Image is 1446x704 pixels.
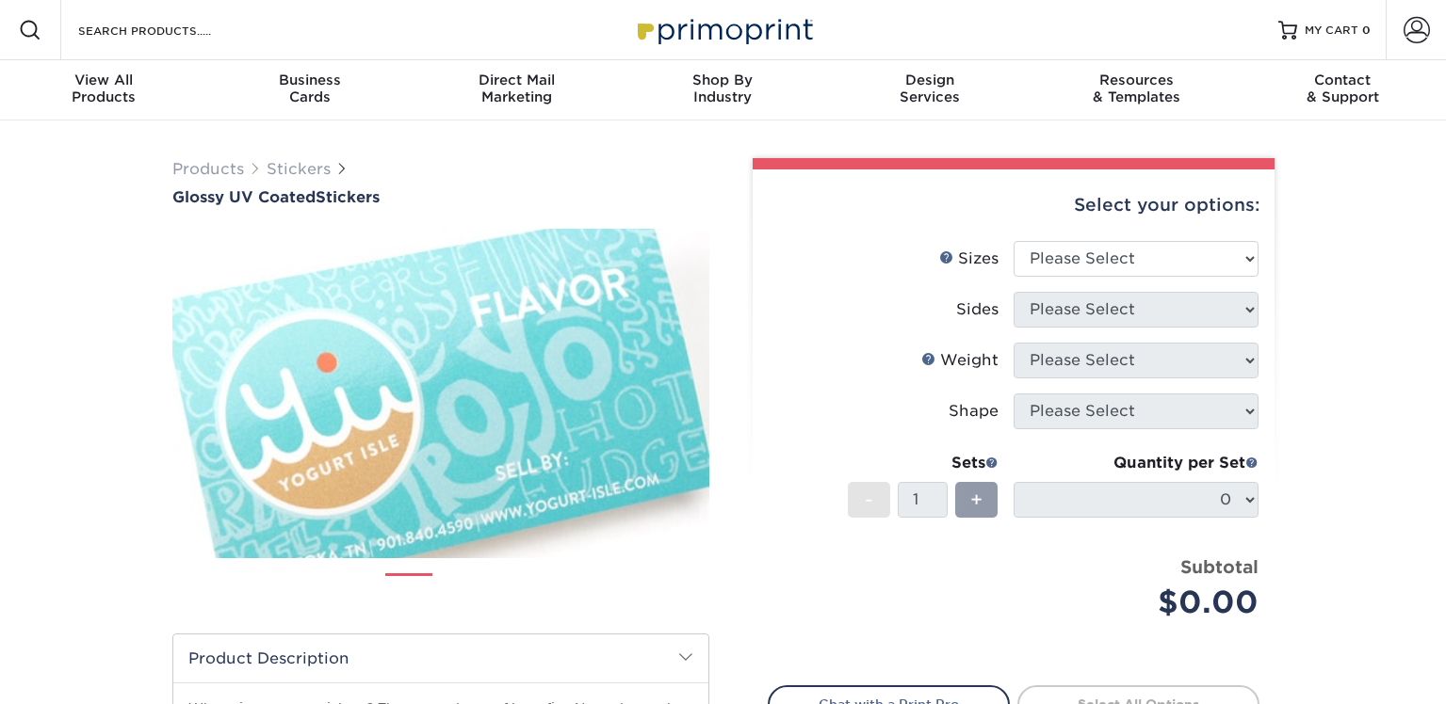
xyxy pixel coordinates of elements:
a: BusinessCards [206,60,413,120]
strong: Subtotal [1180,556,1259,577]
span: Glossy UV Coated [172,188,316,206]
div: Sides [956,298,999,321]
a: Resources& Templates [1032,60,1239,120]
img: Stickers 02 [448,566,496,613]
img: Primoprint [629,9,818,50]
div: Select your options: [768,169,1259,241]
span: Shop By [620,72,826,88]
a: DesignServices [826,60,1032,120]
div: Industry [620,72,826,105]
span: Contact [1240,72,1446,88]
h1: Stickers [172,188,709,206]
span: Direct Mail [414,72,620,88]
img: Stickers 01 [385,567,432,614]
span: Resources [1032,72,1239,88]
div: Quantity per Set [1014,452,1259,474]
div: $0.00 [1028,580,1259,625]
input: SEARCH PRODUCTS..... [76,19,260,41]
div: Services [826,72,1032,105]
a: Direct MailMarketing [414,60,620,120]
span: 0 [1362,24,1371,37]
a: Products [172,160,244,178]
a: Shop ByIndustry [620,60,826,120]
div: Sizes [939,248,999,270]
span: Business [206,72,413,88]
span: Design [826,72,1032,88]
span: + [970,486,983,514]
div: & Templates [1032,72,1239,105]
div: Cards [206,72,413,105]
div: Shape [949,400,999,423]
div: & Support [1240,72,1446,105]
a: Glossy UV CoatedStickers [172,188,709,206]
h2: Product Description [173,634,708,682]
img: Glossy UV Coated 01 [172,208,709,579]
a: Stickers [267,160,331,178]
div: Marketing [414,72,620,105]
a: Contact& Support [1240,60,1446,120]
span: - [865,486,873,514]
div: Sets [848,452,999,474]
span: MY CART [1305,23,1358,39]
div: Weight [921,349,999,372]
